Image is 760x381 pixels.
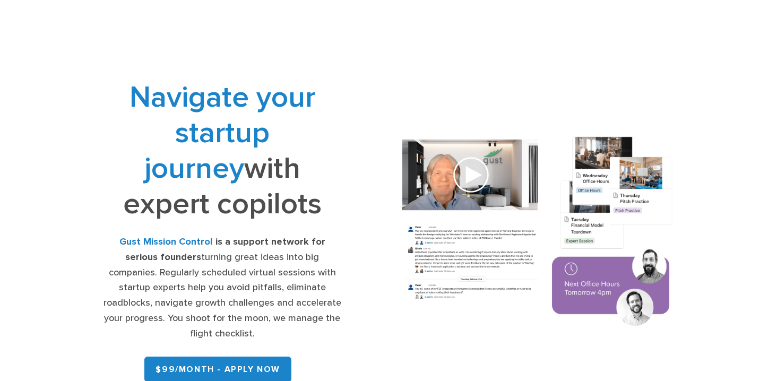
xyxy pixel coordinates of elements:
strong: is a support network for serious founders [125,236,325,263]
span: Navigate your startup journey [129,80,315,186]
strong: Gust Mission Control [119,236,213,247]
h1: with expert copilots [102,80,342,222]
div: turning great ideas into big companies. Regularly scheduled virtual sessions with startup experts... [102,235,342,342]
img: Composition of calendar events, a video call presentation, and chat rooms [388,126,687,340]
